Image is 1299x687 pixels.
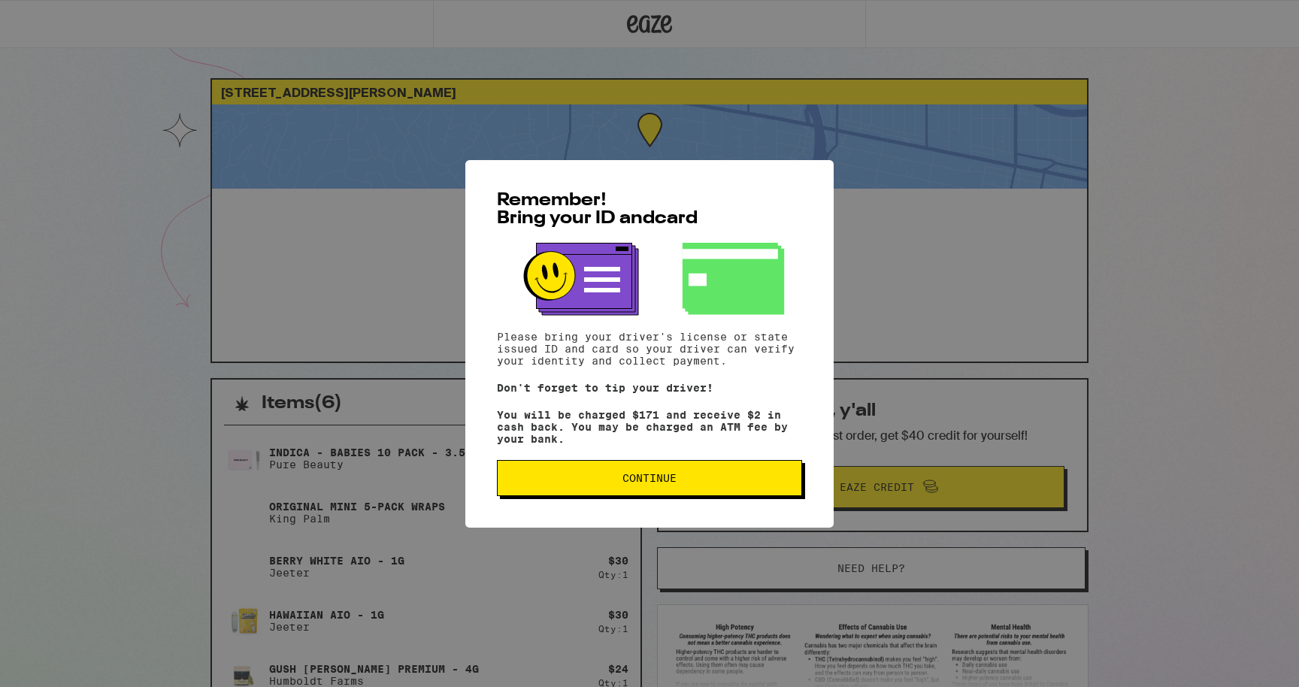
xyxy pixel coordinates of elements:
[497,382,802,394] p: Don't forget to tip your driver!
[497,331,802,367] p: Please bring your driver's license or state issued ID and card so your driver can verify your ide...
[497,192,698,228] span: Remember! Bring your ID and card
[497,460,802,496] button: Continue
[9,11,108,23] span: Hi. Need any help?
[497,409,802,445] p: You will be charged $171 and receive $2 in cash back. You may be charged an ATM fee by your bank.
[622,473,677,483] span: Continue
